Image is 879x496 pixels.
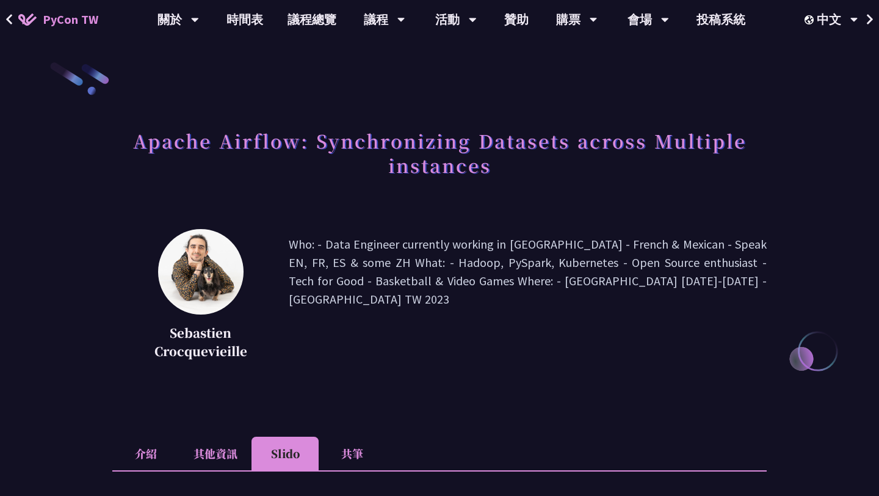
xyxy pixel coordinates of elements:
[6,4,110,35] a: PyCon TW
[251,437,319,470] li: Slido
[805,15,817,24] img: Locale Icon
[289,235,767,363] p: Who: - Data Engineer currently working in [GEOGRAPHIC_DATA] - French & Mexican - Speak EN, FR, ES...
[18,13,37,26] img: Home icon of PyCon TW 2025
[158,229,244,315] img: Sebastien Crocquevieille
[43,10,98,29] span: PyCon TW
[319,437,386,470] li: 共筆
[179,437,251,470] li: 其他資訊
[143,324,258,360] p: Sebastien Crocquevieille
[112,122,767,183] h1: Apache Airflow: Synchronizing Datasets across Multiple instances
[112,437,179,470] li: 介紹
